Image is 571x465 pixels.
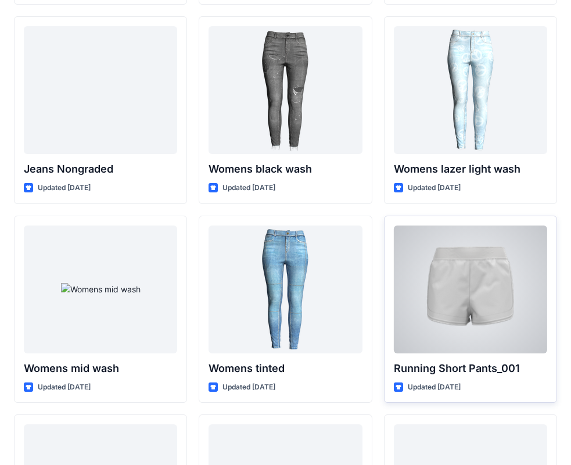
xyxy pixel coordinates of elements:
[394,26,547,154] a: Womens lazer light wash
[394,360,547,377] p: Running Short Pants_001
[222,381,275,394] p: Updated [DATE]
[408,381,461,394] p: Updated [DATE]
[24,226,177,353] a: Womens mid wash
[38,182,91,194] p: Updated [DATE]
[24,26,177,154] a: Jeans Nongraded
[408,182,461,194] p: Updated [DATE]
[209,226,362,353] a: Womens tinted
[24,360,177,377] p: Womens mid wash
[222,182,275,194] p: Updated [DATE]
[209,26,362,154] a: Womens black wash
[38,381,91,394] p: Updated [DATE]
[209,360,362,377] p: Womens tinted
[394,161,547,177] p: Womens lazer light wash
[24,161,177,177] p: Jeans Nongraded
[394,226,547,353] a: Running Short Pants_001
[209,161,362,177] p: Womens black wash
